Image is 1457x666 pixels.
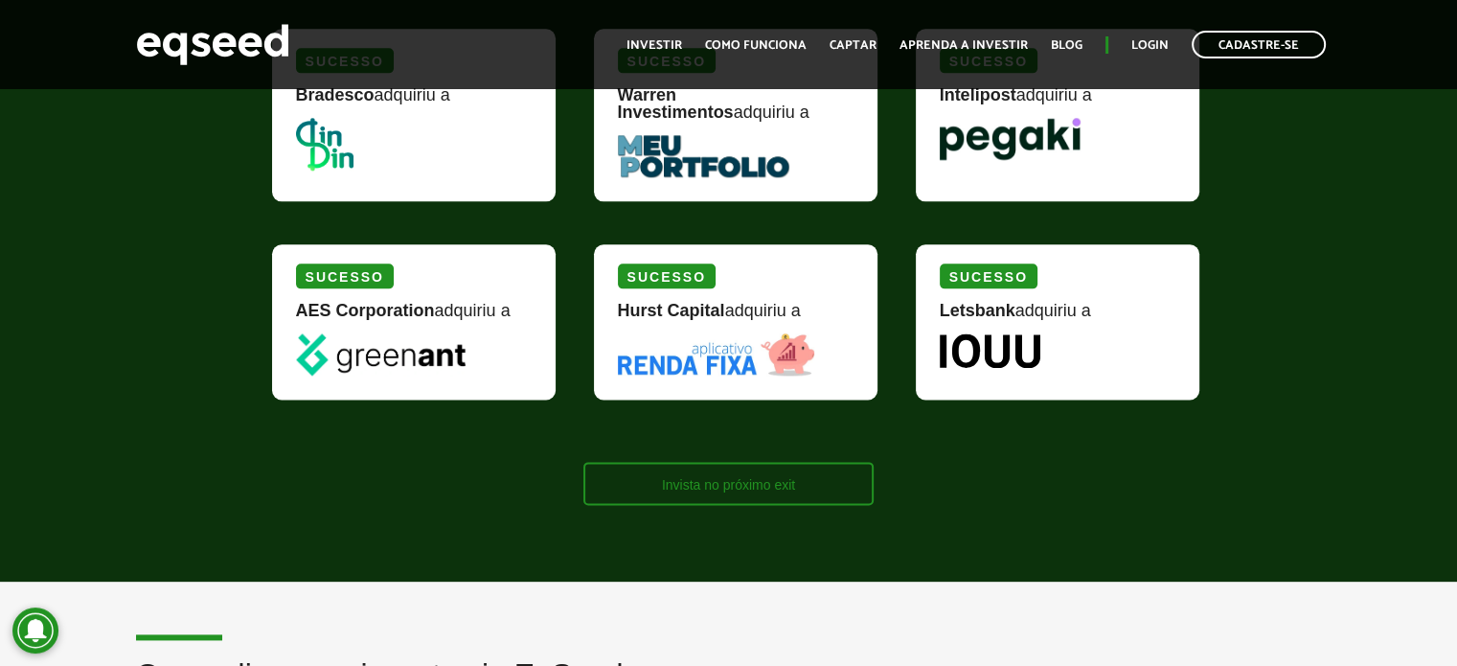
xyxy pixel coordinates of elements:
div: Sucesso [940,264,1037,288]
div: adquiriu a [296,86,532,118]
strong: Warren Investimentos [618,85,734,122]
img: greenant [296,333,466,376]
strong: AES Corporation [296,301,435,320]
a: Captar [830,39,876,52]
img: Iouu [940,333,1040,368]
div: adquiriu a [618,302,854,333]
div: adquiriu a [940,302,1175,333]
img: DinDin [296,118,353,171]
strong: Bradesco [296,85,375,104]
a: Login [1131,39,1169,52]
strong: Intelipost [940,85,1016,104]
img: Renda Fixa [618,333,815,376]
img: EqSeed [136,19,289,70]
a: Como funciona [705,39,807,52]
div: adquiriu a [296,302,532,333]
strong: Hurst Capital [618,301,725,320]
a: Investir [626,39,682,52]
a: Blog [1051,39,1082,52]
a: Aprenda a investir [899,39,1028,52]
img: Pegaki [940,118,1081,160]
strong: Letsbank [940,301,1015,320]
a: Invista no próximo exit [583,462,874,505]
div: adquiriu a [618,86,854,135]
img: MeuPortfolio [618,135,789,177]
div: adquiriu a [940,86,1175,118]
div: Sucesso [296,264,394,288]
div: Sucesso [618,264,716,288]
a: Cadastre-se [1192,31,1326,58]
